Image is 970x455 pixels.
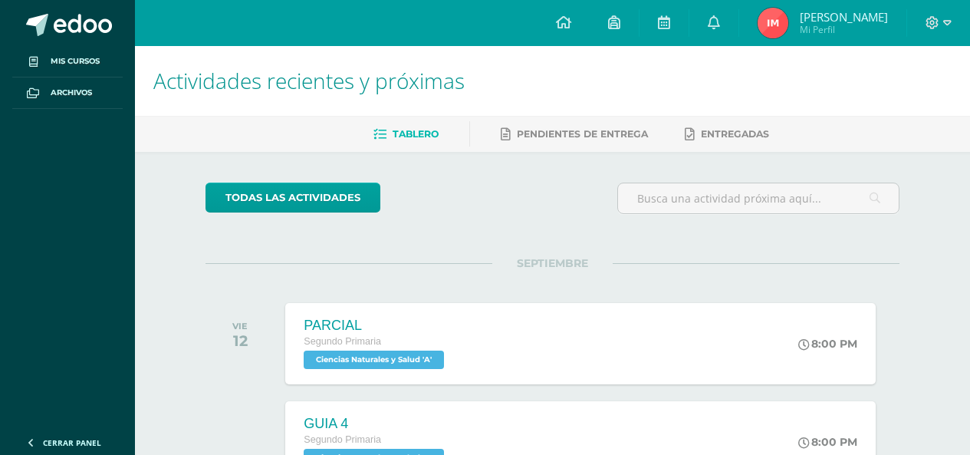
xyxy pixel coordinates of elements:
[153,66,465,95] span: Actividades recientes y próximas
[517,128,648,140] span: Pendientes de entrega
[12,46,123,77] a: Mis cursos
[304,416,448,432] div: GUIA 4
[43,437,101,448] span: Cerrar panel
[304,351,444,369] span: Ciencias Naturales y Salud 'A'
[373,122,439,147] a: Tablero
[501,122,648,147] a: Pendientes de entrega
[304,318,448,334] div: PARCIAL
[800,9,888,25] span: [PERSON_NAME]
[232,321,248,331] div: VIE
[232,331,248,350] div: 12
[758,8,788,38] img: d3759126d33544a76c24dd8cf6c3d263.png
[206,183,380,213] a: todas las Actividades
[685,122,769,147] a: Entregadas
[618,183,899,213] input: Busca una actividad próxima aquí...
[51,55,100,68] span: Mis cursos
[304,434,381,445] span: Segundo Primaria
[304,336,381,347] span: Segundo Primaria
[12,77,123,109] a: Archivos
[492,256,613,270] span: SEPTIEMBRE
[800,23,888,36] span: Mi Perfil
[701,128,769,140] span: Entregadas
[798,435,857,449] div: 8:00 PM
[393,128,439,140] span: Tablero
[798,337,857,351] div: 8:00 PM
[51,87,92,99] span: Archivos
